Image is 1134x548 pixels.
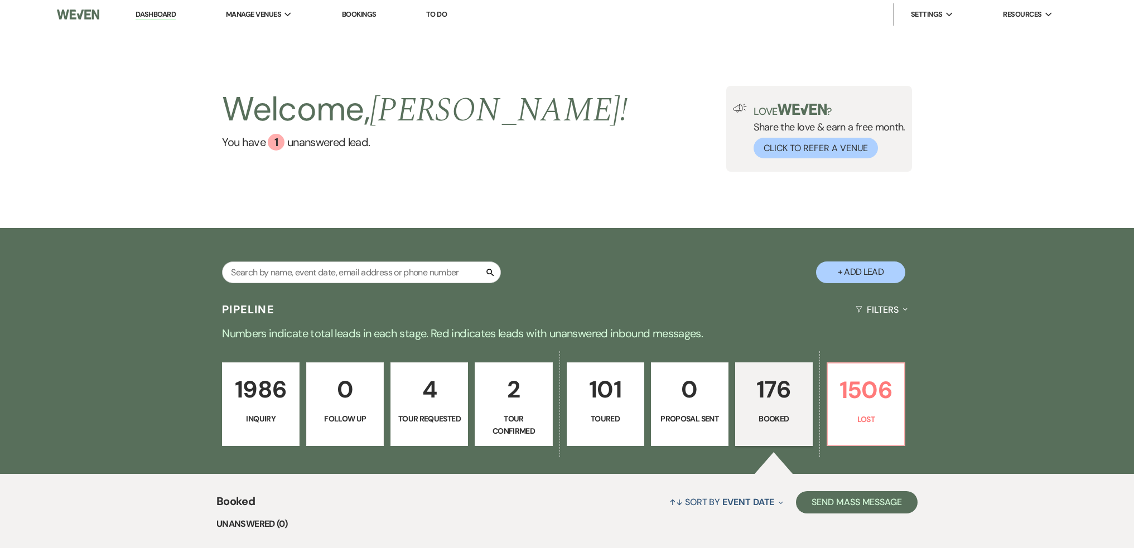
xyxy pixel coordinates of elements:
[229,413,292,425] p: Inquiry
[658,413,721,425] p: Proposal Sent
[222,86,628,134] h2: Welcome,
[733,104,747,113] img: loud-speaker-illustration.svg
[651,362,728,446] a: 0Proposal Sent
[796,491,918,513] button: Send Mass Message
[665,487,788,517] button: Sort By Event Date
[816,261,905,283] button: + Add Lead
[306,362,384,446] a: 0Follow Up
[754,104,905,117] p: Love ?
[222,134,628,151] a: You have 1 unanswered lead.
[567,362,644,446] a: 101Toured
[827,362,905,446] a: 1506Lost
[747,104,905,158] div: Share the love & earn a free month.
[475,362,552,446] a: 2Tour Confirmed
[342,9,377,19] a: Bookings
[754,138,878,158] button: Click to Refer a Venue
[216,493,255,517] span: Booked
[834,413,897,425] p: Lost
[222,362,300,446] a: 1986Inquiry
[722,496,774,508] span: Event Date
[851,295,912,324] button: Filters
[390,362,468,446] a: 4Tour Requested
[574,371,637,408] p: 101
[370,85,628,136] span: [PERSON_NAME] !
[226,9,281,20] span: Manage Venues
[742,371,805,408] p: 176
[778,104,827,115] img: weven-logo-green.svg
[166,324,969,342] p: Numbers indicate total leads in each stage. Red indicates leads with unanswered inbound messages.
[1003,9,1041,20] span: Resources
[398,371,461,408] p: 4
[313,413,377,425] p: Follow Up
[669,496,683,508] span: ↑↓
[268,134,284,151] div: 1
[222,302,274,317] h3: Pipeline
[574,413,637,425] p: Toured
[222,261,501,283] input: Search by name, event date, email address or phone number
[426,9,447,19] a: To Do
[136,9,176,20] a: Dashboard
[482,371,545,408] p: 2
[57,3,100,26] img: Weven Logo
[742,413,805,425] p: Booked
[834,371,897,409] p: 1506
[398,413,461,425] p: Tour Requested
[216,517,918,531] li: Unanswered (0)
[313,371,377,408] p: 0
[911,9,943,20] span: Settings
[658,371,721,408] p: 0
[229,371,292,408] p: 1986
[735,362,813,446] a: 176Booked
[482,413,545,438] p: Tour Confirmed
